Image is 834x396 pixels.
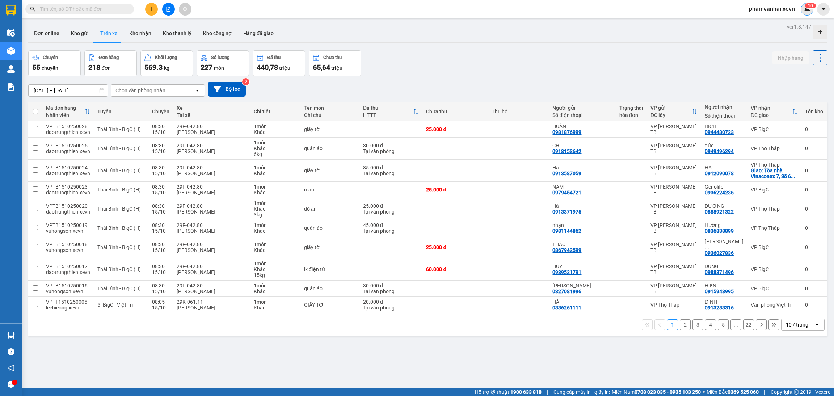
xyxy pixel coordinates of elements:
div: Chưa thu [426,109,484,114]
div: daotrungthien.xevn [46,129,90,135]
div: 15/10 [152,129,169,135]
div: Hà [552,203,612,209]
div: 0 [805,244,823,250]
div: 0918153642 [552,148,581,154]
div: VPTB1510250023 [46,184,90,190]
button: Bộ lọc [208,82,246,97]
div: Khác [254,288,297,294]
div: 0 [805,168,823,173]
div: NAM [552,184,612,190]
div: 85.000 đ [363,165,419,170]
div: ver 1.8.147 [787,23,811,31]
div: Tại văn phòng [363,288,419,294]
th: Toggle SortBy [359,102,423,121]
span: ... [791,173,795,179]
div: 0 [805,302,823,308]
div: BÍCH [705,123,744,129]
div: 0 [805,126,823,132]
div: Xe [177,105,247,111]
div: 08:30 [152,143,169,148]
div: hóa đơn [619,112,643,118]
div: 29F-042.80 [177,143,247,148]
div: lk điện tử [304,266,356,272]
span: Cung cấp máy in - giấy in: [553,388,610,396]
div: [PERSON_NAME] [177,170,247,176]
div: 1 món [254,140,297,146]
div: VPTT1510250005 [46,299,90,305]
div: Tuyến [97,109,144,114]
div: 3 kg [254,212,297,218]
div: 08:30 [152,241,169,247]
span: 65,64 [313,63,330,72]
div: 20.000 đ [363,299,419,305]
div: NGUYỄN THỊ YẾN [705,239,744,250]
span: ... [705,244,709,250]
button: Đơn hàng218đơn [84,50,137,76]
div: 0836838899 [705,228,734,234]
svg: open [194,88,200,93]
button: 3 [692,319,703,330]
button: Số lượng227món [197,50,249,76]
span: đơn [102,65,111,71]
div: 08:30 [152,123,169,129]
div: 0 [805,146,823,151]
div: daotrungthien.xevn [46,209,90,215]
div: [PERSON_NAME] [177,269,247,275]
div: Chưa thu [323,55,342,60]
button: Chuyến55chuyến [28,50,81,76]
div: vuhongson.xevn [46,247,90,253]
div: VP [PERSON_NAME] TB [650,222,698,234]
span: Thái Bình - BigC (H) [97,244,141,250]
span: Thái Bình - BigC (H) [97,206,141,212]
button: Chưa thu65,64 triệu [309,50,361,76]
div: 0989531791 [552,269,581,275]
div: mẫu [304,187,356,193]
span: món [214,65,224,71]
div: Đã thu [363,105,413,111]
div: VP BigC [751,244,798,250]
div: Người nhận [705,104,744,110]
img: warehouse-icon [7,29,15,37]
div: vuhongson.xevn [46,228,90,234]
div: 29F-042.80 [177,222,247,228]
div: Chọn văn phòng nhận [115,87,165,94]
div: Tại văn phòng [363,209,419,215]
div: 0327081996 [552,288,581,294]
div: Khối lượng [155,55,177,60]
div: VP Thọ Tháp [650,302,698,308]
span: Thái Bình - BigC (H) [97,168,141,173]
div: Thu hộ [492,109,546,114]
span: Thái Bình - BigC (H) [97,266,141,272]
div: nhạn [552,222,612,228]
div: 29F-042.80 [177,165,247,170]
div: 0988371496 [705,269,734,275]
div: 29F-042.80 [177,184,247,190]
div: Khác [254,305,297,311]
div: [PERSON_NAME] [177,288,247,294]
div: VP Thọ Tháp [751,146,798,151]
div: quần áo [304,146,356,151]
div: Tạo kho hàng mới [813,25,827,39]
button: Kho nhận [123,25,157,42]
div: quần áo [304,286,356,291]
div: 0 [805,187,823,193]
button: Đã thu440,78 triệu [253,50,305,76]
div: Trạng thái [619,105,643,111]
div: VP BigC [751,126,798,132]
button: 1 [667,319,678,330]
th: Toggle SortBy [647,102,701,121]
div: [PERSON_NAME] [177,148,247,154]
div: 0981876999 [552,129,581,135]
div: DƯƠNG [705,203,744,209]
div: lechicong.xevn [46,305,90,311]
span: phamvanhai.xevn [743,4,801,13]
th: Toggle SortBy [747,102,801,121]
div: 25.000 đ [426,244,484,250]
div: VP [PERSON_NAME] TB [650,184,698,195]
span: search [30,7,35,12]
div: 30.000 đ [363,143,419,148]
div: 1 món [254,283,297,288]
div: 15/10 [152,247,169,253]
button: Nhập hàng [772,51,809,64]
svg: open [814,322,820,328]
